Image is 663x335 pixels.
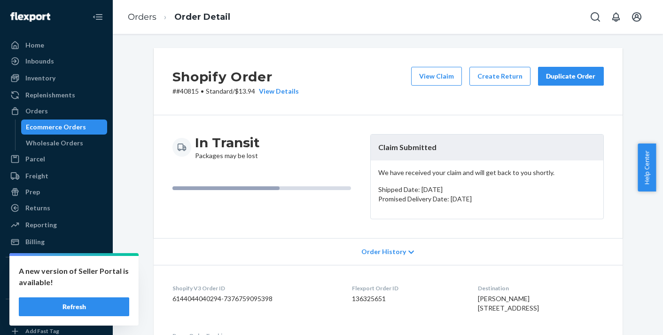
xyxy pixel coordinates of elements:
[378,185,596,194] p: Shipped Date: [DATE]
[6,200,107,215] a: Returns
[25,220,57,230] div: Reporting
[172,67,299,87] h2: Shopify Order
[21,120,108,135] a: Ecommerce Orders
[6,217,107,232] a: Reporting
[120,3,238,31] ol: breadcrumbs
[6,184,107,199] a: Prep
[638,144,656,191] button: Help Center
[6,71,107,86] a: Inventory
[6,168,107,183] a: Freight
[195,134,260,151] h3: In Transit
[25,327,59,335] div: Add Fast Tag
[21,136,108,151] a: Wholesale Orders
[6,88,107,103] a: Replenishments
[6,307,107,322] button: Fast Tags
[478,295,539,312] span: [PERSON_NAME] [STREET_ADDRESS]
[546,72,596,81] div: Duplicate Order
[172,294,337,303] dd: 6144044040294-7376759095398
[25,56,54,66] div: Inbounds
[6,54,107,69] a: Inbounds
[195,134,260,160] div: Packages may be lost
[172,284,337,292] dt: Shopify V3 Order ID
[25,40,44,50] div: Home
[6,284,107,295] a: Add Integration
[411,67,462,86] button: View Claim
[25,106,48,116] div: Orders
[172,87,299,96] p: # #40815 / $13.94
[6,234,107,249] a: Billing
[378,194,596,204] p: Promised Delivery Date: [DATE]
[352,294,463,303] dd: 136325651
[6,152,107,167] a: Parcel
[25,203,50,213] div: Returns
[19,297,129,316] button: Refresh
[206,87,233,95] span: Standard
[6,38,107,53] a: Home
[19,265,129,288] p: A new version of Seller Portal is available!
[88,8,107,26] button: Close Navigation
[538,67,604,86] button: Duplicate Order
[10,12,50,22] img: Flexport logo
[478,284,603,292] dt: Destination
[174,12,230,22] a: Order Detail
[128,12,156,22] a: Orders
[6,265,107,280] button: Integrations
[25,171,48,181] div: Freight
[352,284,463,292] dt: Flexport Order ID
[25,73,55,83] div: Inventory
[255,87,299,96] button: View Details
[371,135,603,160] header: Claim Submitted
[26,122,86,132] div: Ecommerce Orders
[627,8,646,26] button: Open account menu
[25,154,45,164] div: Parcel
[586,8,605,26] button: Open Search Box
[201,87,204,95] span: •
[26,138,83,148] div: Wholesale Orders
[361,247,406,256] span: Order History
[607,8,625,26] button: Open notifications
[378,168,596,177] p: We have received your claim and will get back to you shortly.
[6,104,107,119] a: Orders
[25,90,75,100] div: Replenishments
[25,187,40,197] div: Prep
[469,67,530,86] button: Create Return
[25,237,45,247] div: Billing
